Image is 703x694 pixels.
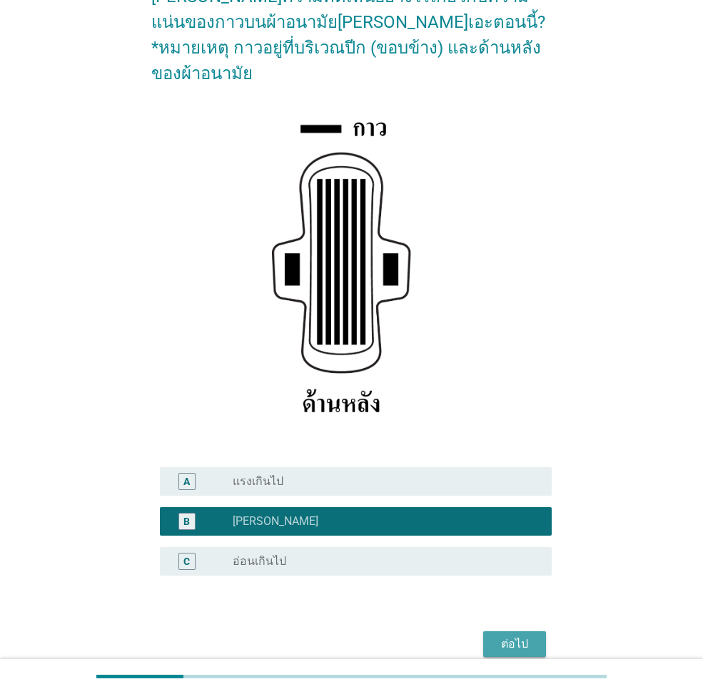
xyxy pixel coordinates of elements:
[495,636,535,653] div: ต่อไป
[233,554,286,568] label: อ่อนเกินไป
[183,553,190,568] div: C
[183,514,190,529] div: B
[483,631,546,657] button: ต่อไป
[272,98,431,444] img: 8fc839c5-5e83-4b60-ba78-aa9b213d61d8-glue.png
[233,514,318,529] label: [PERSON_NAME]
[183,474,190,489] div: A
[233,474,283,489] label: แรงเกินไป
